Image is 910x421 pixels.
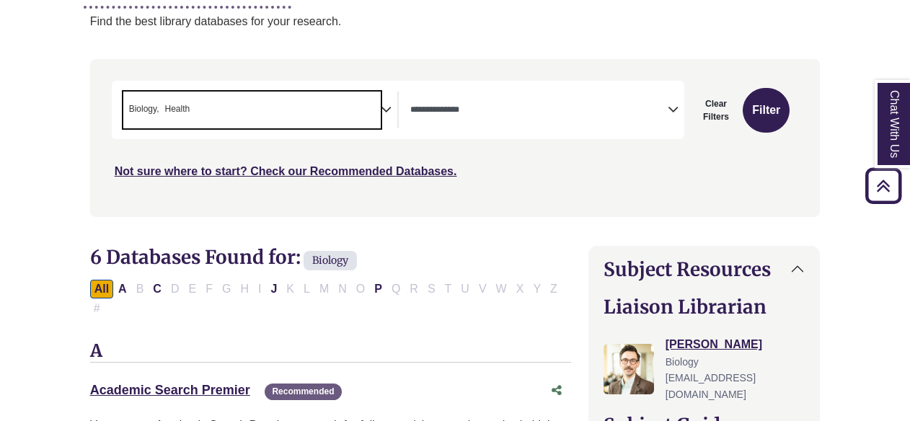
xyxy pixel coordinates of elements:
[666,372,756,399] span: [EMAIL_ADDRESS][DOMAIN_NAME]
[266,280,281,298] button: Filter Results J
[193,105,199,117] textarea: Search
[370,280,386,298] button: Filter Results P
[666,356,699,368] span: Biology
[693,88,740,133] button: Clear Filters
[159,102,190,116] li: Health
[90,341,571,363] h3: A
[90,280,113,298] button: All
[304,251,357,270] span: Biology
[860,176,906,195] a: Back to Top
[90,383,250,397] a: Academic Search Premier
[265,384,341,400] span: Recommended
[604,296,805,318] h2: Liaison Librarian
[542,377,571,404] button: Share this database
[149,280,166,298] button: Filter Results C
[90,245,301,269] span: 6 Databases Found for:
[90,282,563,314] div: Alpha-list to filter by first letter of database name
[115,165,457,177] a: Not sure where to start? Check our Recommended Databases.
[589,247,820,292] button: Subject Resources
[743,88,790,133] button: Submit for Search Results
[114,280,131,298] button: Filter Results A
[164,102,190,116] span: Health
[123,102,159,116] li: Biology
[90,59,821,216] nav: Search filters
[410,105,668,117] textarea: Search
[90,12,821,31] p: Find the best library databases for your research.
[129,102,159,116] span: Biology
[666,338,762,350] a: [PERSON_NAME]
[604,344,654,394] img: Greg Rosauer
